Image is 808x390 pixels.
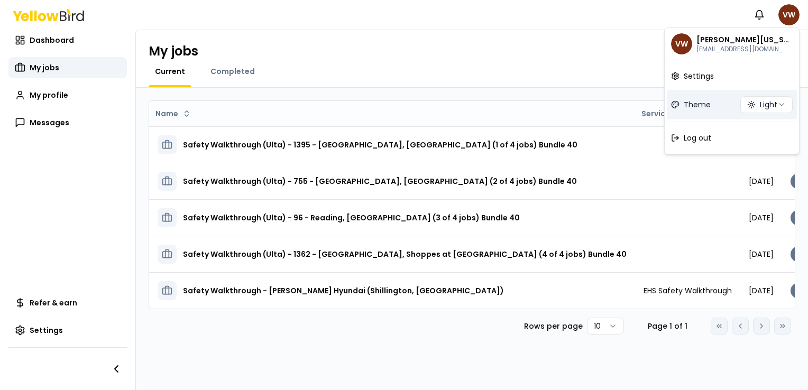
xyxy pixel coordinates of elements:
p: washingtonvance@yahoo.com [696,45,789,53]
span: VW [671,33,692,54]
span: Settings [684,71,714,81]
span: Log out [684,133,711,143]
p: Vance Washington [696,34,789,45]
span: Theme [684,99,711,110]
